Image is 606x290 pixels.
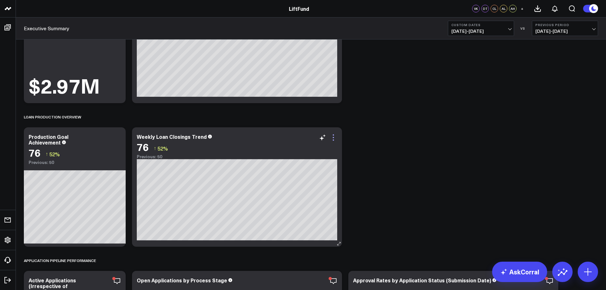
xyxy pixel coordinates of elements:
div: Loan Production Overview [24,110,81,124]
div: 76 [29,147,41,158]
b: Custom Dates [451,23,511,27]
span: + [521,6,524,11]
b: Previous Period [535,23,595,27]
div: Approval Rates by Application Status (Submission Date) [353,277,491,284]
div: AL [500,5,507,12]
div: AH [509,5,517,12]
span: 52% [49,151,60,158]
div: CL [491,5,498,12]
button: Custom Dates[DATE]-[DATE] [448,21,514,36]
span: [DATE] - [DATE] [451,29,511,34]
div: VK [472,5,480,12]
span: ↑ [154,144,156,152]
a: Executive Summary [24,25,69,32]
div: Weekly Loan Closings Trend [137,133,207,140]
div: VS [517,26,529,30]
div: DT [481,5,489,12]
div: 76 [137,141,149,152]
button: + [518,5,526,12]
span: 52% [157,145,168,152]
div: Production Goal Achievement [29,133,68,146]
div: $2.97M [29,75,100,95]
div: Previous: 50 [137,154,337,159]
div: Open Applications by Process Stage [137,277,227,284]
a: LiftFund [289,5,309,12]
div: Application Pipeline Performance [24,253,96,268]
span: ↑ [45,150,48,158]
span: [DATE] - [DATE] [535,29,595,34]
button: Previous Period[DATE]-[DATE] [532,21,598,36]
div: Previous: 50 [29,160,121,165]
a: AskCorral [492,262,547,282]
